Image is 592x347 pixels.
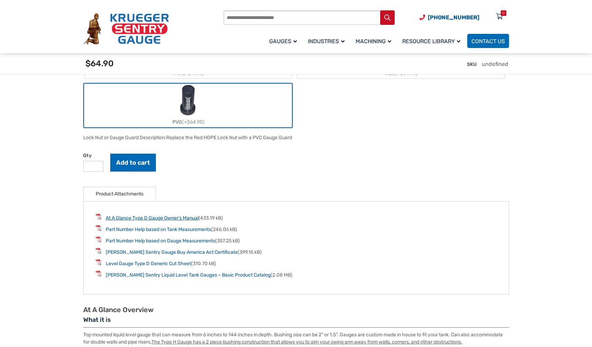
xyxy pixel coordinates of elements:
[269,38,297,45] span: Gauges
[83,331,509,346] p: Top mounted liquid level gauge that can measure from 6 inches to 144 inches in depth. Bushing siz...
[96,214,497,222] li: (433.19 kB)
[398,33,467,49] a: Resource Library
[106,215,199,221] a: At A Glance Type D Gauge Owner’s Manual
[96,225,497,233] li: (246.06 kB)
[96,187,143,201] a: Product Attachments
[151,339,462,345] u: The Type H Gauge has a 2 piece bushing construction that allows you to aim your swing arm away fr...
[96,259,497,267] li: (310.70 kB)
[467,34,509,48] a: Contact Us
[106,226,211,232] a: Part Number Help based on Tank Measurements
[84,84,292,127] label: PVG
[96,248,497,256] li: (399.15 kB)
[308,38,345,45] span: Industries
[96,271,497,279] li: (2.08 MB)
[304,33,351,49] a: Industries
[166,135,292,141] div: Replace the Red HDPE Lock Nut with a PVC Gauge Guard
[106,261,191,267] a: Level Gauge Type D Generic Cut Sheet
[106,272,271,278] a: [PERSON_NAME] Sentry Liquid Level Tank Gauges – Basic Product Catalog
[428,14,479,21] span: [PHONE_NUMBER]
[467,61,477,67] span: SKU
[356,38,391,45] span: Machining
[182,119,205,125] span: (+$64.90)
[106,238,215,244] a: Part Number Help based on Gauge Measurements
[471,38,505,45] span: Contact Us
[351,33,398,49] a: Machining
[83,316,509,328] h3: What it is
[502,10,505,16] div: 0
[83,13,169,45] img: Krueger Sentry Gauge
[84,117,292,127] div: PVG
[265,33,304,49] a: Gauges
[402,38,460,45] span: Resource Library
[96,237,497,244] li: (357.25 kB)
[83,135,166,141] span: Lock Nut or Gauge Guard Description:
[83,161,103,172] input: Product quantity
[420,13,479,22] a: Phone Number (920) 434-8860
[83,306,509,314] h2: At A Glance Overview
[106,249,238,255] a: [PERSON_NAME] Sentry Gauge Buy America Act Certificate
[482,61,508,67] span: undefined
[110,154,156,172] button: Add to cart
